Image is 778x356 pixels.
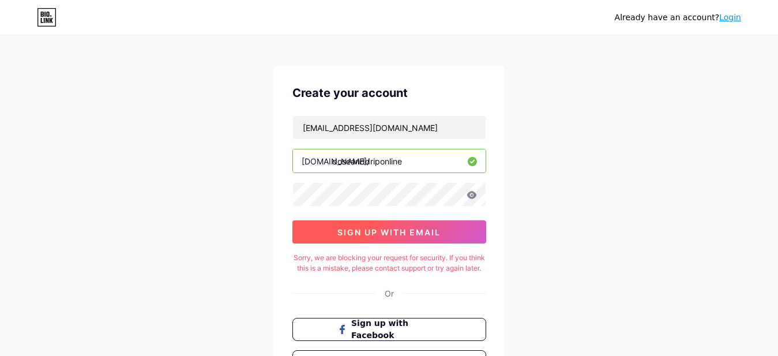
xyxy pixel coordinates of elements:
span: Sign up with Facebook [351,317,441,342]
button: Sign up with Facebook [292,318,486,341]
a: Login [719,13,741,22]
button: sign up with email [292,220,486,243]
div: Already have an account? [615,12,741,24]
div: Create your account [292,84,486,102]
div: Or [385,287,394,299]
input: Email [293,116,486,139]
input: username [293,149,486,173]
div: Sorry, we are blocking your request for security. If you think this is a mistake, please contact ... [292,253,486,273]
span: sign up with email [337,227,441,237]
div: [DOMAIN_NAME]/ [302,155,370,167]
